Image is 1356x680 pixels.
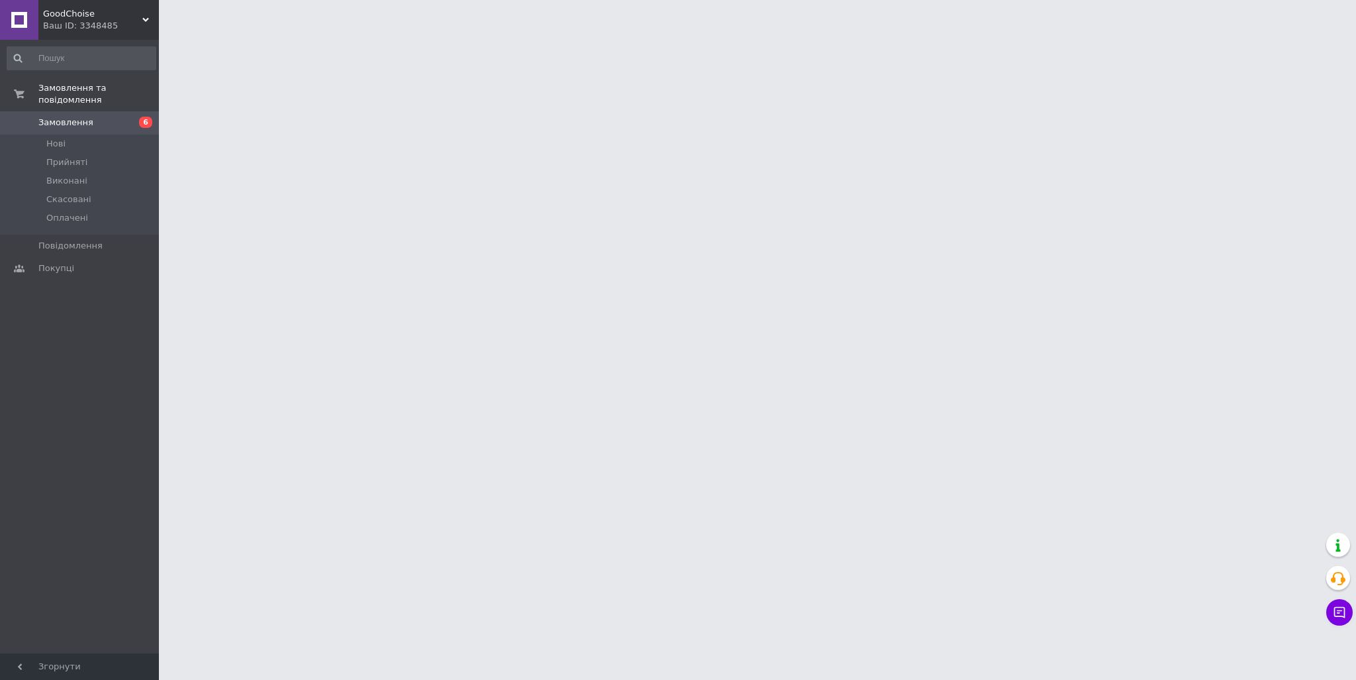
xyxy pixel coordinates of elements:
div: Ваш ID: 3348485 [43,20,159,32]
span: Прийняті [46,156,87,168]
span: Виконані [46,175,87,187]
span: Замовлення [38,117,93,129]
button: Чат з покупцем [1326,599,1353,626]
span: Нові [46,138,66,150]
span: 6 [139,117,152,128]
input: Пошук [7,46,156,70]
span: Замовлення та повідомлення [38,82,159,106]
span: GoodChoise [43,8,142,20]
span: Скасовані [46,194,91,205]
span: Оплачені [46,212,88,224]
span: Покупці [38,262,74,274]
span: Повідомлення [38,240,103,252]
